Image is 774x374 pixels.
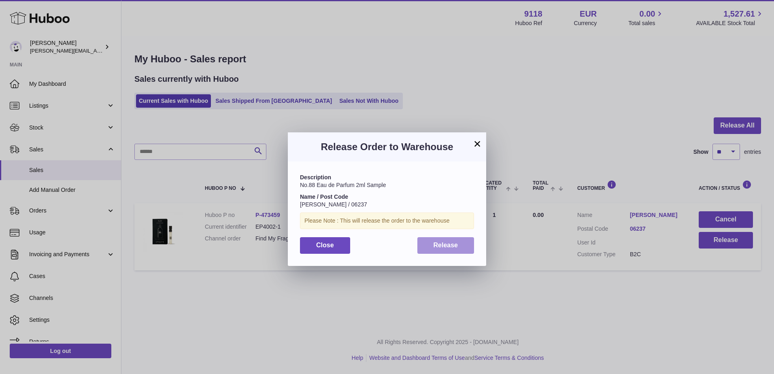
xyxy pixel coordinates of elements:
button: × [472,139,482,149]
span: [PERSON_NAME] / 06237 [300,201,367,208]
strong: Name / Post Code [300,193,348,200]
span: No.88 Eau de Parfum 2ml Sample [300,182,386,188]
h3: Release Order to Warehouse [300,140,474,153]
button: Close [300,237,350,254]
span: Close [316,242,334,249]
span: Release [434,242,458,249]
strong: Description [300,174,331,181]
button: Release [417,237,474,254]
div: Please Note : This will release the order to the warehouse [300,212,474,229]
